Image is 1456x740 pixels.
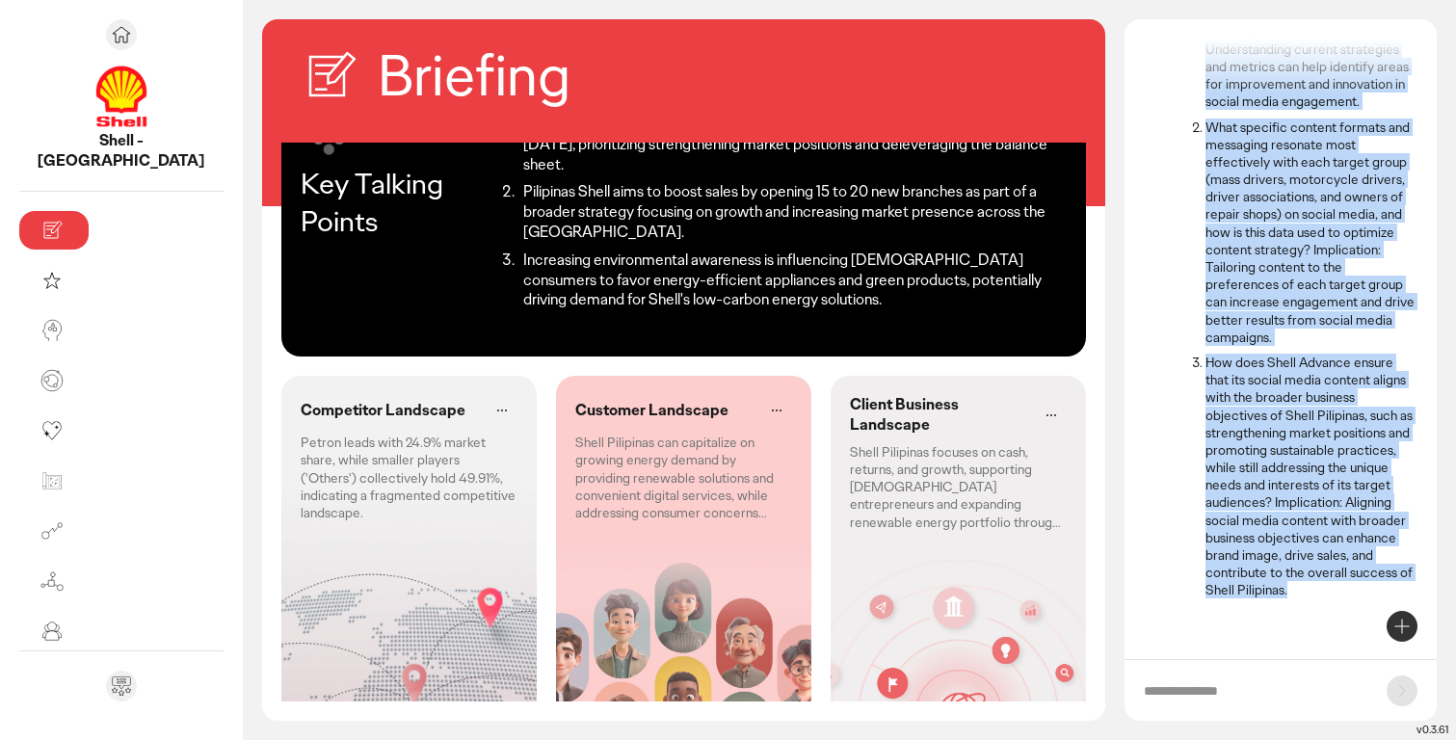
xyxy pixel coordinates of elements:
div: Send feedback [106,671,137,701]
p: Competitor Landscape [301,401,465,421]
p: Customer Landscape [575,401,728,421]
li: Shell Pilipinas is focusing on cash generation, returns, and growth from [DATE] to [DATE], priori... [517,115,1067,174]
li: What specific content formats and messaging resonate most effectively with each target group (mas... [1205,119,1417,346]
p: Shell Pilipinas focuses on cash, returns, and growth, supporting [DEMOGRAPHIC_DATA] entrepreneurs... [850,443,1067,531]
p: Shell Pilipinas can capitalize on growing energy demand by providing renewable solutions and conv... [575,434,792,521]
p: Key Talking Points [301,165,492,240]
img: project avatar [87,62,156,131]
li: How does Shell Advance ensure that its social media content aligns with the broader business obje... [1205,354,1417,599]
p: Shell - Philippines [19,131,224,172]
li: Increasing environmental awareness is influencing [DEMOGRAPHIC_DATA] consumers to favor energy-ef... [517,251,1067,310]
h2: Briefing [378,39,570,114]
p: Petron leads with 24.9% market share, while smaller players ('Others') collectively hold 49.91%, ... [301,434,517,521]
p: Client Business Landscape [850,395,1028,436]
li: Pilipinas Shell aims to boost sales by opening 15 to 20 new branches as part of a broader strateg... [517,182,1067,242]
